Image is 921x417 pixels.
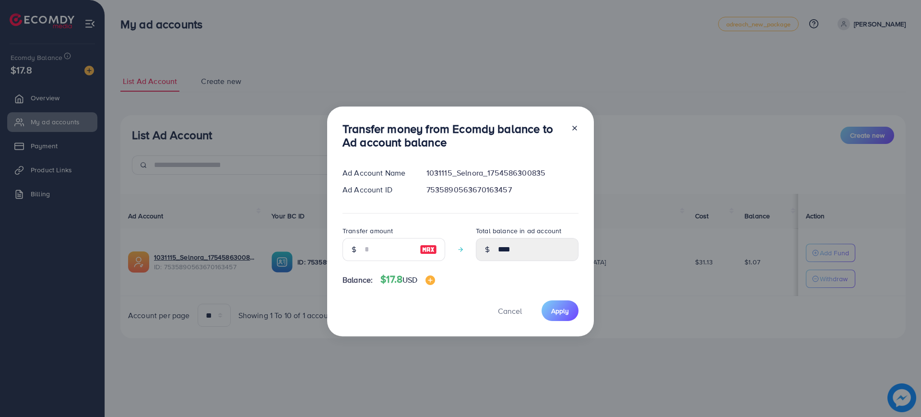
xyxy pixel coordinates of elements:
[425,275,435,285] img: image
[420,244,437,255] img: image
[342,226,393,236] label: Transfer amount
[542,300,579,321] button: Apply
[335,184,419,195] div: Ad Account ID
[402,274,417,285] span: USD
[419,167,586,179] div: 1031115_Selnora_1754586300835
[380,274,435,286] h4: $17.8
[342,274,373,286] span: Balance:
[486,300,534,321] button: Cancel
[551,306,569,316] span: Apply
[335,167,419,179] div: Ad Account Name
[498,306,522,316] span: Cancel
[342,122,563,150] h3: Transfer money from Ecomdy balance to Ad account balance
[419,184,586,195] div: 7535890563670163457
[476,226,561,236] label: Total balance in ad account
